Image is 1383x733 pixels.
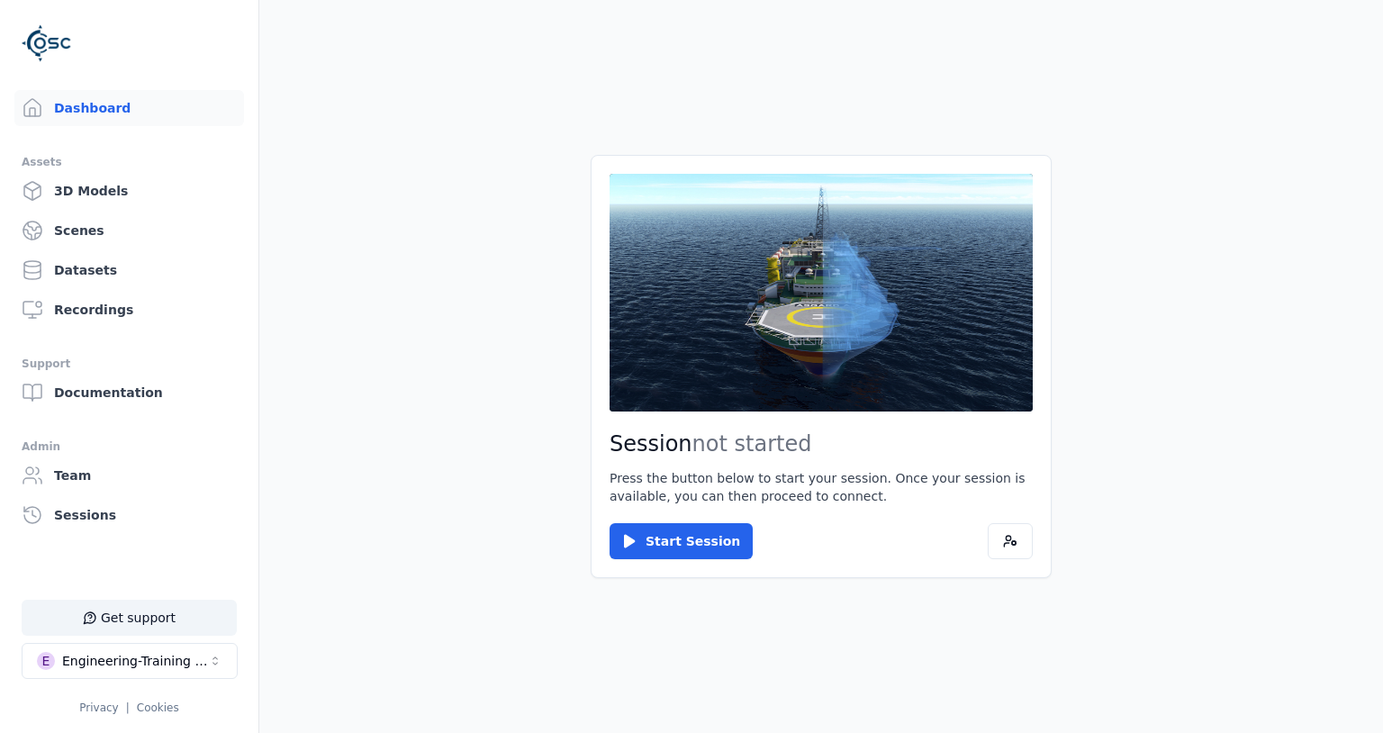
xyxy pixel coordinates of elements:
p: Press the button below to start your session. Once your session is available, you can then procee... [610,469,1033,505]
div: Engineering-Training (SSO Staging) [62,652,208,670]
a: Documentation [14,375,244,411]
a: Scenes [14,213,244,249]
a: Sessions [14,497,244,533]
div: E [37,652,55,670]
a: Dashboard [14,90,244,126]
div: Assets [22,151,237,173]
span: not started [692,431,812,457]
img: Logo [22,18,72,68]
a: 3D Models [14,173,244,209]
a: Privacy [79,701,118,714]
button: Select a workspace [22,643,238,679]
a: Team [14,457,244,493]
div: Support [22,353,237,375]
a: Cookies [137,701,179,714]
span: | [126,701,130,714]
div: Admin [22,436,237,457]
button: Start Session [610,523,753,559]
a: Datasets [14,252,244,288]
h2: Session [610,430,1033,458]
a: Recordings [14,292,244,328]
button: Get support [22,600,237,636]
